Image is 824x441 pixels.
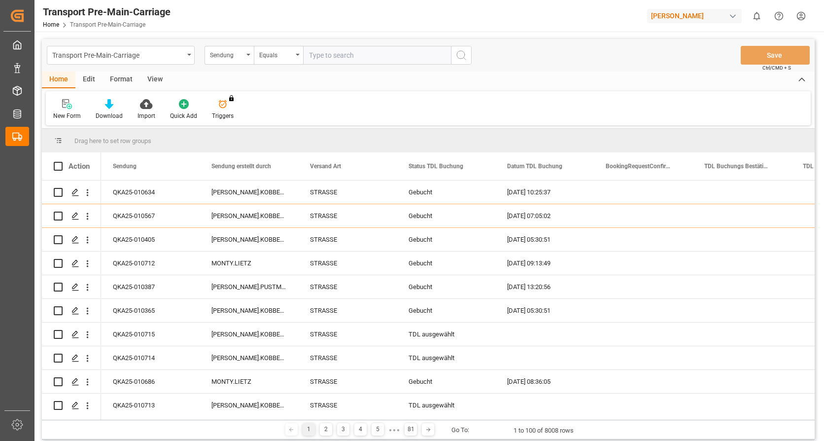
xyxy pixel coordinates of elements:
[507,163,562,170] span: Datum TDL Buchung
[409,205,483,227] div: Gebucht
[495,204,594,227] div: [DATE] 07:05:02
[746,5,768,27] button: show 0 new notifications
[200,323,298,346] div: [PERSON_NAME].KOBBENBRING
[337,423,349,436] div: 3
[259,48,293,60] div: Equals
[409,228,483,251] div: Gebucht
[74,137,151,145] span: Drag here to set row groups
[514,426,574,436] div: 1 to 100 of 8008 rows
[298,394,397,417] div: STRASSE
[101,323,200,346] div: QKA25-010715
[101,370,200,393] div: QKA25-010686
[409,347,483,369] div: TDL ausgewählt
[137,111,155,120] div: Import
[75,72,103,88] div: Edit
[42,252,101,275] div: Press SPACE to select this row.
[495,181,594,204] div: [DATE] 10:25:37
[53,111,81,120] div: New Form
[42,346,101,370] div: Press SPACE to select this row.
[101,299,200,322] div: QKA25-010365
[704,163,770,170] span: TDL Buchungs Bestätigungs Datum
[101,346,200,369] div: QKA25-010714
[409,276,483,298] div: Gebucht
[200,181,298,204] div: [PERSON_NAME].KOBBENBRING
[298,204,397,227] div: STRASSE
[298,181,397,204] div: STRASSE
[298,323,397,346] div: STRASSE
[310,163,341,170] span: Versand Art
[140,72,170,88] div: View
[69,162,90,171] div: Action
[389,426,400,434] div: ● ● ●
[96,111,123,120] div: Download
[354,423,367,436] div: 4
[409,394,483,417] div: TDL ausgewählt
[320,423,332,436] div: 2
[52,48,184,61] div: Transport Pre-Main-Carriage
[200,252,298,275] div: MONTY.LIETZ
[298,370,397,393] div: STRASSE
[200,346,298,369] div: [PERSON_NAME].KOBBENBRING
[200,370,298,393] div: MONTY.LIETZ
[200,394,298,417] div: [PERSON_NAME].KOBBENBRING
[303,423,315,436] div: 1
[298,252,397,275] div: STRASSE
[42,228,101,252] div: Press SPACE to select this row.
[495,228,594,251] div: [DATE] 05:30:51
[372,423,384,436] div: 5
[42,394,101,417] div: Press SPACE to select this row.
[101,275,200,298] div: QKA25-010387
[170,111,197,120] div: Quick Add
[113,163,137,170] span: Sendung
[47,46,195,65] button: open menu
[762,64,791,72] span: Ctrl/CMD + S
[409,323,483,346] div: TDL ausgewählt
[495,252,594,275] div: [DATE] 09:13:49
[409,252,483,275] div: Gebucht
[495,299,594,322] div: [DATE] 05:30:51
[101,394,200,417] div: QKA25-010713
[205,46,254,65] button: open menu
[42,72,75,88] div: Home
[409,370,483,393] div: Gebucht
[43,4,171,19] div: Transport Pre-Main-Carriage
[768,5,790,27] button: Help Center
[647,9,742,23] div: [PERSON_NAME]
[42,370,101,394] div: Press SPACE to select this row.
[409,181,483,204] div: Gebucht
[42,204,101,228] div: Press SPACE to select this row.
[451,425,469,435] div: Go To:
[43,21,59,28] a: Home
[606,163,672,170] span: BookingRequestConfirmation
[647,6,746,25] button: [PERSON_NAME]
[200,275,298,298] div: [PERSON_NAME].PUSTMUELLER
[103,72,140,88] div: Format
[303,46,451,65] input: Type to search
[741,46,810,65] button: Save
[200,299,298,322] div: [PERSON_NAME].KOBBENBRING
[200,204,298,227] div: [PERSON_NAME].KOBBENBRING
[42,275,101,299] div: Press SPACE to select this row.
[451,46,472,65] button: search button
[42,323,101,346] div: Press SPACE to select this row.
[254,46,303,65] button: open menu
[495,275,594,298] div: [DATE] 13:20:56
[298,228,397,251] div: STRASSE
[211,163,271,170] span: Sendung erstellt durch
[200,228,298,251] div: [PERSON_NAME].KOBBENBRING
[42,299,101,323] div: Press SPACE to select this row.
[101,228,200,251] div: QKA25-010405
[210,48,243,60] div: Sendung
[101,181,200,204] div: QKA25-010634
[101,204,200,227] div: QKA25-010567
[101,252,200,275] div: QKA25-010712
[409,163,463,170] span: Status TDL Buchung
[42,181,101,204] div: Press SPACE to select this row.
[298,346,397,369] div: STRASSE
[409,299,483,322] div: Gebucht
[298,275,397,298] div: STRASSE
[405,423,417,436] div: 81
[495,370,594,393] div: [DATE] 08:36:05
[298,299,397,322] div: STRASSE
